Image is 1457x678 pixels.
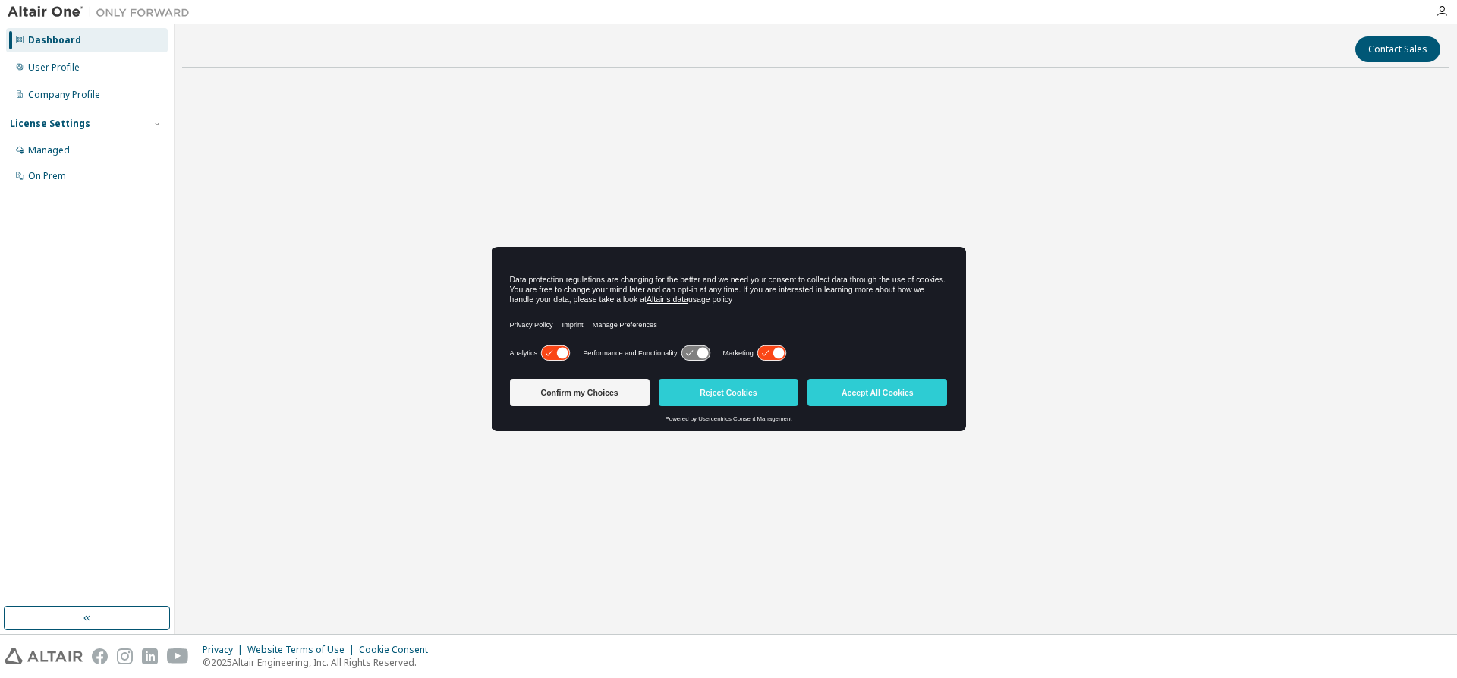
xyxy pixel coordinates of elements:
img: youtube.svg [167,648,189,664]
div: User Profile [28,61,80,74]
img: altair_logo.svg [5,648,83,664]
div: On Prem [28,170,66,182]
div: Website Terms of Use [247,644,359,656]
img: facebook.svg [92,648,108,664]
div: Company Profile [28,89,100,101]
div: Cookie Consent [359,644,437,656]
img: instagram.svg [117,648,133,664]
div: Managed [28,144,70,156]
img: linkedin.svg [142,648,158,664]
img: Altair One [8,5,197,20]
p: © 2025 Altair Engineering, Inc. All Rights Reserved. [203,656,437,669]
div: Privacy [203,644,247,656]
div: License Settings [10,118,90,130]
button: Contact Sales [1355,36,1440,62]
div: Dashboard [28,34,81,46]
